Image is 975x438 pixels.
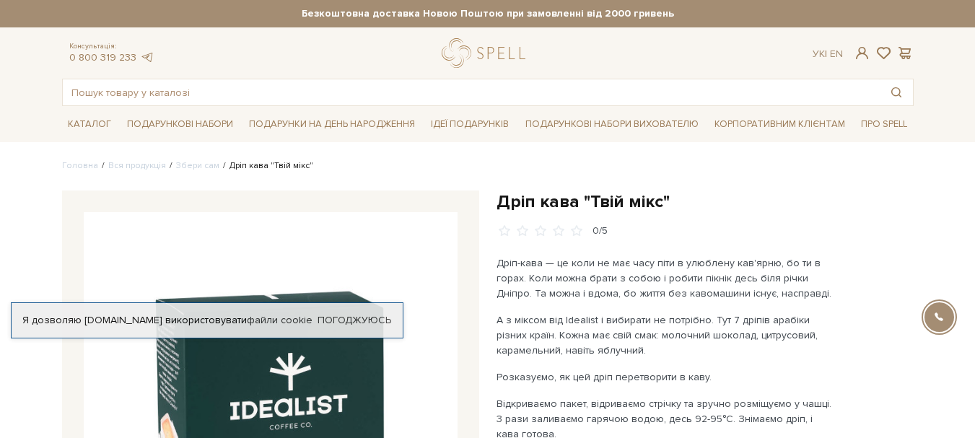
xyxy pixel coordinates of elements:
[855,113,913,136] a: Про Spell
[69,51,136,63] a: 0 800 319 233
[497,312,835,358] p: А з міксом від Idealist і вибирати не потрібно. Тут 7 дріпів арабіки різних країн. Кожна має свій...
[63,79,880,105] input: Пошук товару у каталозі
[69,42,154,51] span: Консультація:
[62,113,117,136] a: Каталог
[825,48,827,60] span: |
[121,113,239,136] a: Подарункові набори
[140,51,154,63] a: telegram
[176,160,219,171] a: Збери сам
[497,190,914,213] h1: Дріп кава "Твій мікс"
[520,112,704,136] a: Подарункові набори вихователю
[830,48,843,60] a: En
[497,255,835,301] p: Дріп-кава — це коли не має часу піти в улюблену кав'ярню, бо ти в горах. Коли можна брати з собою...
[62,160,98,171] a: Головна
[62,7,914,20] strong: Безкоштовна доставка Новою Поштою при замовленні від 2000 гривень
[318,314,391,327] a: Погоджуюсь
[442,38,532,68] a: logo
[12,314,403,327] div: Я дозволяю [DOMAIN_NAME] використовувати
[813,48,843,61] div: Ук
[108,160,166,171] a: Вся продукція
[425,113,515,136] a: Ідеї подарунків
[880,79,913,105] button: Пошук товару у каталозі
[593,224,608,238] div: 0/5
[247,314,312,326] a: файли cookie
[497,369,835,385] p: Розказуємо, як цей дріп перетворити в каву.
[219,159,313,172] li: Дріп кава "Твій мікс"
[243,113,421,136] a: Подарунки на День народження
[709,112,851,136] a: Корпоративним клієнтам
